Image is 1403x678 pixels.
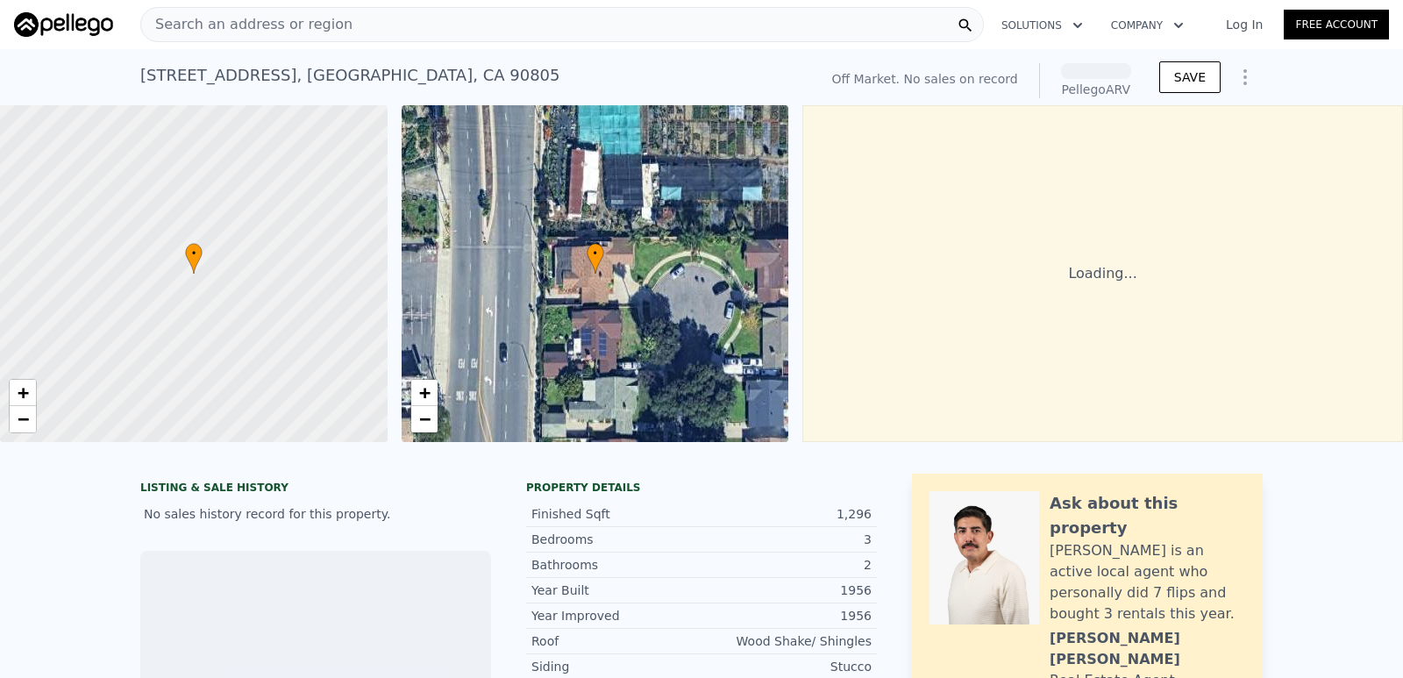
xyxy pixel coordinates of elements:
span: • [185,246,203,261]
div: 1,296 [701,505,872,523]
span: − [18,408,29,430]
span: Search an address or region [141,14,353,35]
img: Pellego [14,12,113,37]
div: 3 [701,531,872,548]
span: − [418,408,430,430]
button: Company [1097,10,1198,41]
div: 1956 [701,607,872,624]
div: • [587,243,604,274]
div: [PERSON_NAME] [PERSON_NAME] [1050,628,1245,670]
div: Off Market. No sales on record [831,70,1017,88]
div: 2 [701,556,872,574]
div: Year Built [531,582,701,599]
a: Log In [1205,16,1284,33]
div: LISTING & SALE HISTORY [140,481,491,498]
div: Ask about this property [1050,491,1245,540]
div: No sales history record for this property. [140,498,491,530]
span: • [587,246,604,261]
button: Show Options [1228,60,1263,95]
div: Roof [531,632,701,650]
div: Bedrooms [531,531,701,548]
div: Finished Sqft [531,505,701,523]
a: Zoom out [10,406,36,432]
div: Loading... [802,105,1403,442]
a: Zoom in [10,380,36,406]
div: [PERSON_NAME] is an active local agent who personally did 7 flips and bought 3 rentals this year. [1050,540,1245,624]
a: Zoom out [411,406,438,432]
div: [STREET_ADDRESS] , [GEOGRAPHIC_DATA] , CA 90805 [140,63,560,88]
a: Free Account [1284,10,1389,39]
div: Bathrooms [531,556,701,574]
div: Siding [531,658,701,675]
button: Solutions [987,10,1097,41]
div: Year Improved [531,607,701,624]
div: Stucco [701,658,872,675]
div: • [185,243,203,274]
span: + [18,382,29,403]
a: Zoom in [411,380,438,406]
div: Pellego ARV [1061,81,1131,98]
div: Property details [526,481,877,495]
div: 1956 [701,582,872,599]
div: Wood Shake/ Shingles [701,632,872,650]
span: + [418,382,430,403]
button: SAVE [1159,61,1221,93]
